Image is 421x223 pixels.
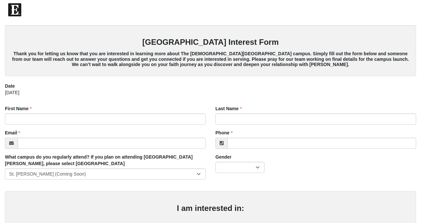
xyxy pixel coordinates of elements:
h5: Thank you for letting us know that you are interested in learning more about The [DEMOGRAPHIC_DAT... [11,51,410,67]
label: Gender [215,154,231,160]
label: Date [5,83,15,89]
img: Eleven22 logo [8,3,21,16]
label: Last Name [215,105,242,112]
div: [DATE] [5,89,416,100]
label: Email [5,129,20,136]
label: Phone [215,129,233,136]
span: The [DEMOGRAPHIC_DATA] of Eleven22 [23,7,115,13]
h3: I am interested in: [11,204,410,213]
label: What campus do you regularly attend? If you plan on attending [GEOGRAPHIC_DATA][PERSON_NAME], ple... [5,154,206,167]
label: First Name [5,105,32,112]
h3: [GEOGRAPHIC_DATA] Interest Form [11,38,410,47]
